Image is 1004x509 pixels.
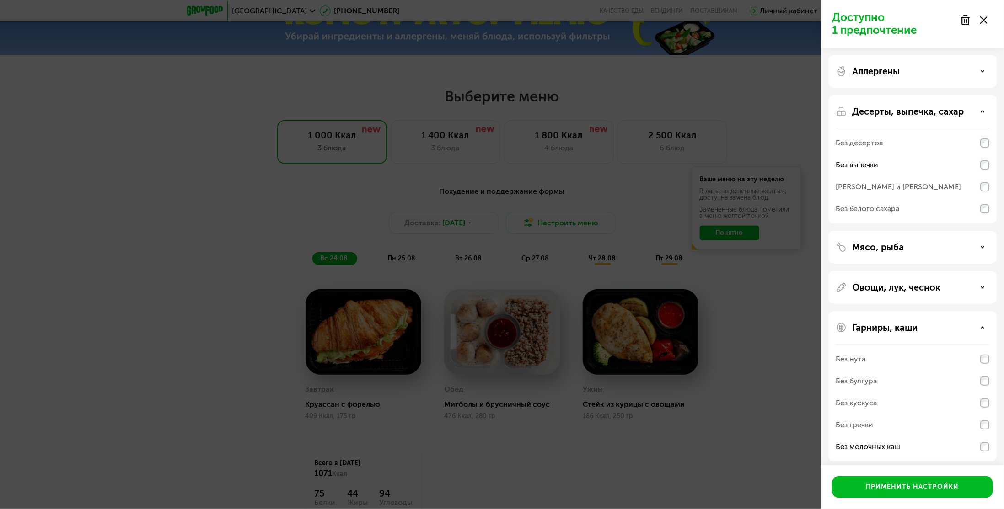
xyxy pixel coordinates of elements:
button: Применить настройки [832,476,993,498]
div: Без выпечки [836,159,878,170]
div: Без нута [836,354,865,365]
p: Мясо, рыба [852,242,904,253]
p: Аллергены [852,66,900,77]
div: Без белого сахара [836,203,899,214]
div: Применить настройки [866,482,959,492]
div: Без молочных каш [836,441,900,452]
p: Доступно 1 предпочтение [832,11,955,37]
div: Без кускуса [836,398,877,408]
div: Без гречки [836,419,873,430]
div: Без десертов [836,138,883,148]
p: Гарниры, каши [852,322,918,333]
p: Десерты, выпечка, сахар [852,106,964,117]
div: [PERSON_NAME] и [PERSON_NAME] [836,181,961,192]
div: Без булгура [836,376,877,387]
p: Овощи, лук, чеснок [852,282,940,293]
